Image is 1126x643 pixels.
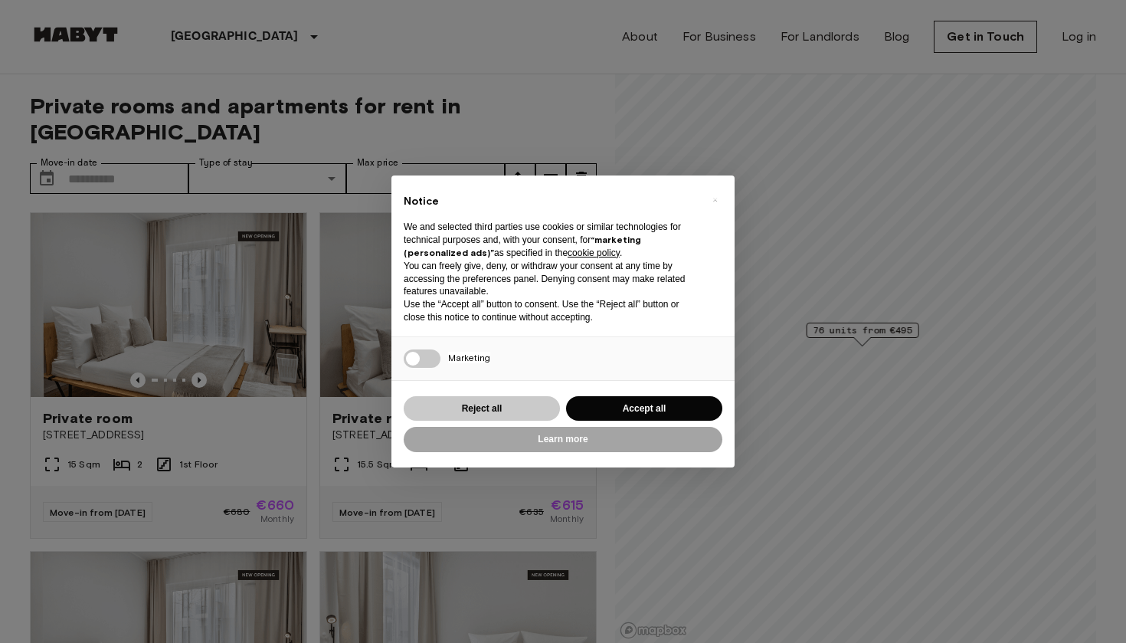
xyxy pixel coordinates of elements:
span: × [712,191,718,209]
p: You can freely give, deny, or withdraw your consent at any time by accessing the preferences pane... [404,260,698,298]
a: cookie policy [568,248,620,258]
p: We and selected third parties use cookies or similar technologies for technical purposes and, wit... [404,221,698,259]
button: Accept all [566,396,722,422]
button: Reject all [404,396,560,422]
button: Learn more [404,427,722,452]
button: Close this notice [702,188,727,212]
span: Marketing [448,352,490,363]
strong: “marketing (personalized ads)” [404,234,641,258]
h2: Notice [404,194,698,209]
p: Use the “Accept all” button to consent. Use the “Reject all” button or close this notice to conti... [404,298,698,324]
